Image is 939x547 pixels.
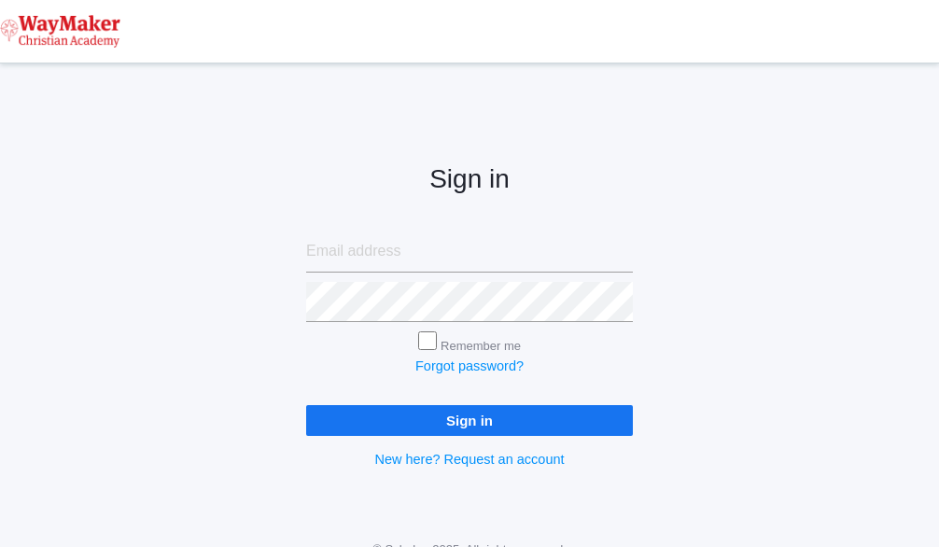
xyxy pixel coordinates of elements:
[374,452,564,467] a: New here? Request an account
[306,405,633,436] input: Sign in
[441,339,521,353] label: Remember me
[306,231,633,273] input: Email address
[306,165,633,194] h2: Sign in
[415,358,524,373] a: Forgot password?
